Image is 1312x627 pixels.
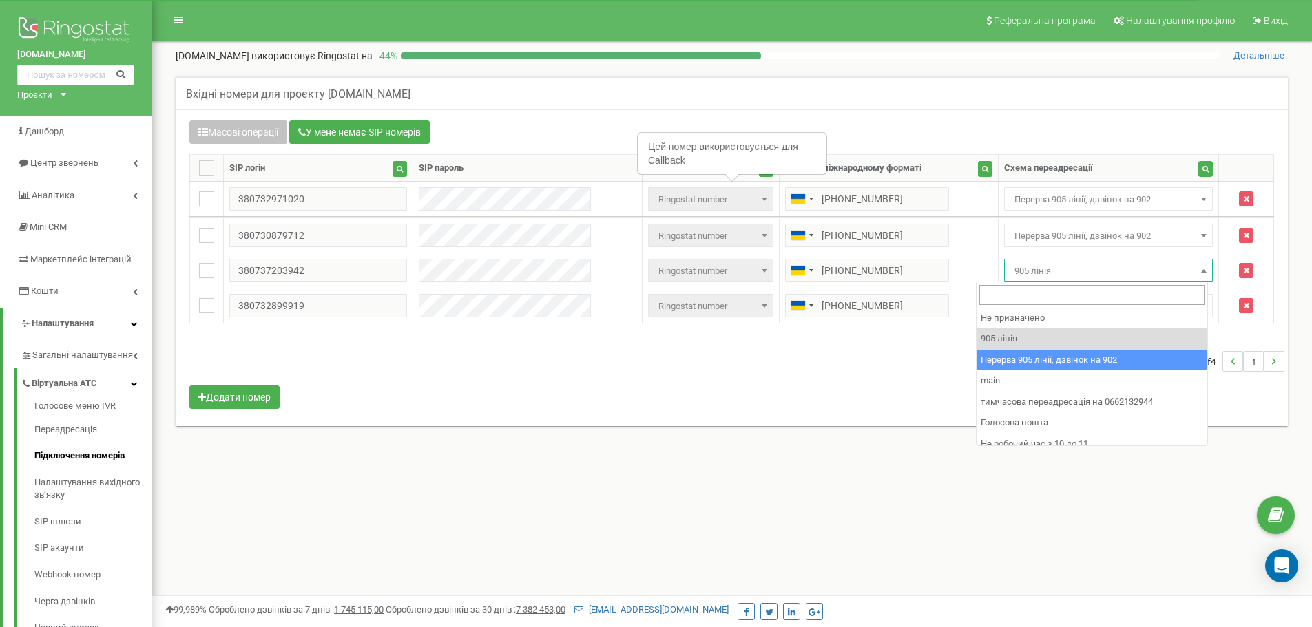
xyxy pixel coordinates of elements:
[653,262,768,281] span: Ringostat number
[189,385,280,409] button: Додати номер
[17,65,134,85] input: Пошук за номером
[21,339,152,368] a: Загальні налаштування
[1126,15,1235,26] span: Налаштування профілю
[34,443,152,469] a: Підключення номерів
[34,535,152,562] a: SIP акаунти
[1233,50,1284,61] span: Детальніше
[785,259,949,282] input: 050 123 4567
[1264,15,1288,26] span: Вихід
[34,400,152,416] a: Голосове меню IVR
[32,377,97,390] span: Віртуальна АТС
[1004,187,1214,211] span: Перерва 905 лінії, дзвінок на 902
[25,126,64,136] span: Дашборд
[30,222,67,232] span: Mini CRM
[638,134,826,173] div: Цей номер використовується для Callback
[786,259,818,281] div: Telephone country code
[977,434,1207,455] li: Не робочий час з 10 до 11
[977,392,1207,413] li: тимчасова переадресація на 0662132944
[785,162,921,175] div: Номер у міжнародному форматі
[977,412,1207,434] li: Голосова пошта
[977,328,1207,350] li: 905 лінія
[1004,224,1214,247] span: Перерва 905 лінії, дзвінок на 902
[653,190,768,209] span: Ringostat number
[17,89,52,102] div: Проєкти
[32,318,94,328] span: Налаштування
[516,604,565,615] u: 7 382 453,00
[648,259,773,282] span: Ringostat number
[17,48,134,61] a: [DOMAIN_NAME]
[994,15,1096,26] span: Реферальна програма
[1004,162,1093,175] div: Схема переадресації
[648,224,773,247] span: Ringostat number
[209,604,384,615] span: Оброблено дзвінків за 7 днів :
[977,308,1207,329] li: Не призначено
[574,604,729,615] a: [EMAIL_ADDRESS][DOMAIN_NAME]
[1243,351,1264,372] li: 1
[32,349,133,362] span: Загальні налаштування
[1004,259,1214,282] span: 905 лінія
[17,14,134,48] img: Ringostat logo
[786,295,818,317] div: Telephone country code
[21,368,152,396] a: Віртуальна АТС
[3,308,152,340] a: Налаштування
[386,604,565,615] span: Оброблено дзвінків за 30 днів :
[653,297,768,316] span: Ringostat number
[176,49,373,63] p: [DOMAIN_NAME]
[785,187,949,211] input: 050 123 4567
[786,188,818,210] div: Telephone country code
[30,158,98,168] span: Центр звернень
[413,155,643,182] th: SIP пароль
[785,224,949,247] input: 050 123 4567
[34,562,152,588] a: Webhook номер
[1009,190,1209,209] span: Перерва 905 лінії, дзвінок на 902
[251,50,373,61] span: використовує Ringostat на
[186,88,410,100] h5: Вхідні номери для проєкту [DOMAIN_NAME]
[189,120,287,144] button: Масові операції
[1009,226,1209,246] span: Перерва 905 лінії, дзвінок на 902
[34,469,152,509] a: Налаштування вихідного зв’язку
[977,350,1207,371] li: Перерва 905 лінії, дзвінок на 902
[30,254,132,264] span: Маркетплейс інтеграцій
[648,294,773,317] span: Ringostat number
[34,588,152,615] a: Черга дзвінків
[289,120,430,144] button: У мене немає SIP номерів
[34,509,152,535] a: SIP шлюзи
[31,286,59,296] span: Кошти
[977,370,1207,392] li: main
[165,604,207,615] span: 99,989%
[1190,337,1284,385] nav: ...
[373,49,401,63] p: 44 %
[34,416,152,443] a: Переадресація
[334,604,384,615] u: 1 745 115,00
[32,190,74,200] span: Аналiтика
[1009,262,1209,281] span: 905 лінія
[1265,549,1298,582] div: Open Intercom Messenger
[648,187,773,211] span: Ringostat number
[653,226,768,246] span: Ringostat number
[229,162,265,175] div: SIP логін
[786,224,818,246] div: Telephone country code
[785,294,949,317] input: 050 123 4567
